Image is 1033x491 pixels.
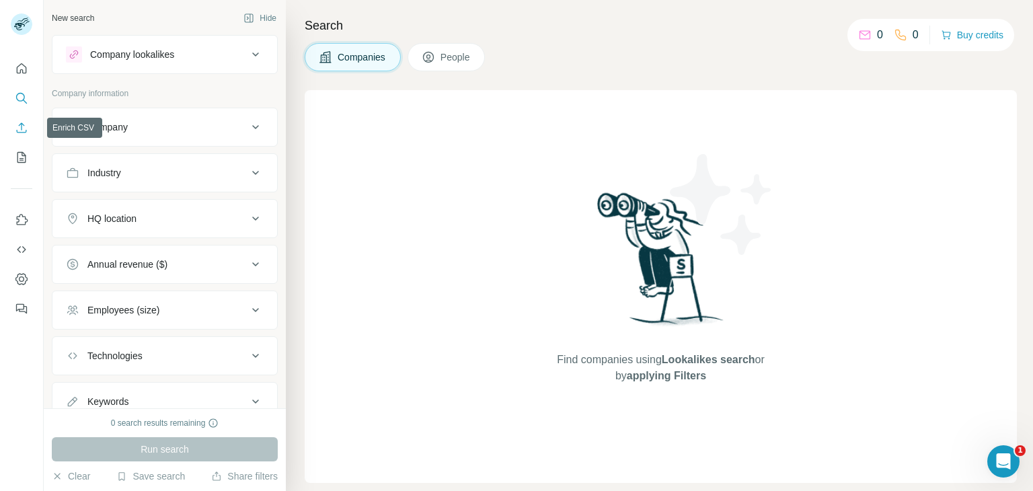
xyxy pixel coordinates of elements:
[11,56,32,81] button: Quick start
[11,208,32,232] button: Use Surfe on LinkedIn
[87,303,159,317] div: Employees (size)
[11,116,32,140] button: Enrich CSV
[52,385,277,418] button: Keywords
[116,469,185,483] button: Save search
[441,50,471,64] span: People
[52,87,278,100] p: Company information
[661,144,782,265] img: Surfe Illustration - Stars
[87,258,167,271] div: Annual revenue ($)
[52,12,94,24] div: New search
[1015,445,1026,456] span: 1
[877,27,883,43] p: 0
[987,445,1020,478] iframe: Intercom live chat
[941,26,1003,44] button: Buy credits
[52,469,90,483] button: Clear
[52,202,277,235] button: HQ location
[52,38,277,71] button: Company lookalikes
[87,349,143,363] div: Technologies
[11,297,32,321] button: Feedback
[11,86,32,110] button: Search
[11,267,32,291] button: Dashboard
[338,50,387,64] span: Companies
[662,354,755,365] span: Lookalikes search
[87,120,128,134] div: Company
[627,370,706,381] span: applying Filters
[52,294,277,326] button: Employees (size)
[11,237,32,262] button: Use Surfe API
[52,340,277,372] button: Technologies
[52,157,277,189] button: Industry
[211,469,278,483] button: Share filters
[234,8,286,28] button: Hide
[87,166,121,180] div: Industry
[591,189,731,339] img: Surfe Illustration - Woman searching with binoculars
[90,48,174,61] div: Company lookalikes
[11,145,32,169] button: My lists
[913,27,919,43] p: 0
[111,417,219,429] div: 0 search results remaining
[87,395,128,408] div: Keywords
[52,111,277,143] button: Company
[305,16,1017,35] h4: Search
[52,248,277,280] button: Annual revenue ($)
[87,212,137,225] div: HQ location
[553,352,768,384] span: Find companies using or by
